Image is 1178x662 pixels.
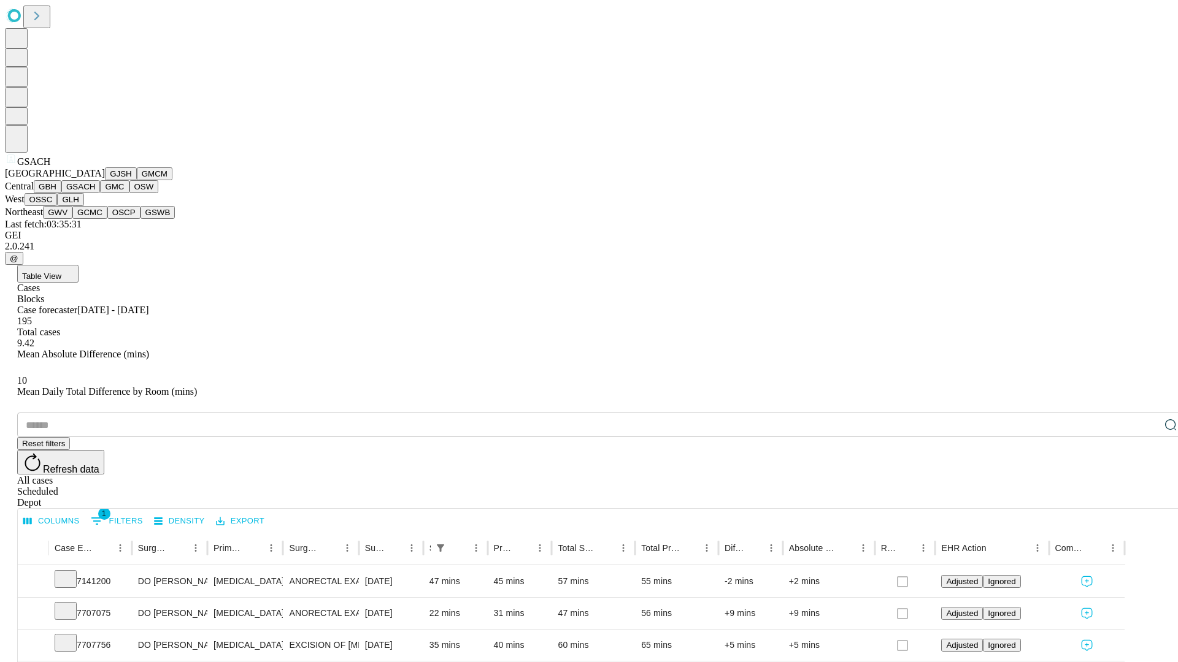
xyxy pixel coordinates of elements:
button: Menu [1104,539,1122,557]
button: Menu [339,539,356,557]
div: [DATE] [365,598,417,629]
span: 10 [17,375,27,386]
div: 7707756 [55,630,126,661]
button: Sort [450,539,468,557]
button: Expand [24,635,42,656]
div: 22 mins [429,598,482,629]
button: GCMC [72,206,107,219]
button: Sort [514,539,531,557]
span: Ignored [988,641,1015,650]
button: Ignored [983,607,1020,620]
button: Expand [24,571,42,593]
div: DO [PERSON_NAME] Do [138,566,201,597]
span: West [5,194,25,204]
span: Mean Absolute Difference (mins) [17,349,149,359]
button: Ignored [983,639,1020,652]
button: Menu [187,539,204,557]
button: Export [213,512,268,531]
div: Surgery Name [289,543,320,553]
button: Refresh data [17,450,104,474]
button: Show filters [432,539,449,557]
button: Sort [745,539,763,557]
div: DO [PERSON_NAME] Do [138,630,201,661]
button: Table View [17,265,79,283]
button: Show filters [88,511,146,531]
div: GEI [5,230,1173,241]
button: Menu [531,539,549,557]
span: GSACH [17,156,50,167]
div: 31 mins [494,598,546,629]
div: Resolved in EHR [881,543,897,553]
span: 195 [17,316,32,326]
button: Adjusted [941,575,983,588]
div: ANORECTAL EXAM UNDER ANESTHESIA [289,566,352,597]
div: Primary Service [214,543,244,553]
div: [MEDICAL_DATA] [214,598,277,629]
button: Menu [1029,539,1046,557]
div: Comments [1055,543,1086,553]
div: 56 mins [641,598,712,629]
span: Total cases [17,327,60,337]
button: Menu [855,539,872,557]
button: Sort [837,539,855,557]
button: @ [5,252,23,265]
button: OSCP [107,206,141,219]
button: Menu [915,539,932,557]
span: [GEOGRAPHIC_DATA] [5,168,105,178]
span: Adjusted [946,641,978,650]
div: 45 mins [494,566,546,597]
div: EXCISION OF [MEDICAL_DATA] SIMPLE [289,630,352,661]
div: Case Epic Id [55,543,93,553]
div: +5 mins [789,630,869,661]
span: 9.42 [17,338,34,348]
div: Total Scheduled Duration [558,543,596,553]
div: 47 mins [429,566,482,597]
div: EHR Action [941,543,986,553]
span: Ignored [988,609,1015,618]
div: +9 mins [725,598,777,629]
div: 2.0.241 [5,241,1173,252]
button: Ignored [983,575,1020,588]
button: Expand [24,603,42,625]
span: Case forecaster [17,305,77,315]
button: Sort [94,539,112,557]
button: Menu [263,539,280,557]
div: 7707075 [55,598,126,629]
button: Sort [245,539,263,557]
button: Adjusted [941,639,983,652]
button: Sort [386,539,403,557]
button: Menu [763,539,780,557]
div: Absolute Difference [789,543,836,553]
div: 47 mins [558,598,629,629]
div: Surgeon Name [138,543,169,553]
div: 65 mins [641,630,712,661]
div: +5 mins [725,630,777,661]
button: Adjusted [941,607,983,620]
button: Sort [1087,539,1104,557]
div: [DATE] [365,566,417,597]
button: Reset filters [17,437,70,450]
button: GSACH [61,180,100,193]
button: GLH [57,193,83,206]
div: [MEDICAL_DATA] [214,630,277,661]
div: [MEDICAL_DATA] [214,566,277,597]
button: Menu [403,539,420,557]
div: DO [PERSON_NAME] Do [138,598,201,629]
button: Menu [112,539,129,557]
div: 55 mins [641,566,712,597]
span: Central [5,181,34,191]
div: Scheduled In Room Duration [429,543,431,553]
button: Sort [170,539,187,557]
button: Density [151,512,208,531]
div: 35 mins [429,630,482,661]
button: GJSH [105,167,137,180]
div: ANORECTAL EXAM UNDER ANESTHESIA [289,598,352,629]
span: Mean Daily Total Difference by Room (mins) [17,386,197,397]
button: Menu [468,539,485,557]
button: GBH [34,180,61,193]
button: Sort [898,539,915,557]
div: 1 active filter [432,539,449,557]
span: @ [10,254,18,263]
div: -2 mins [725,566,777,597]
button: OSW [129,180,159,193]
